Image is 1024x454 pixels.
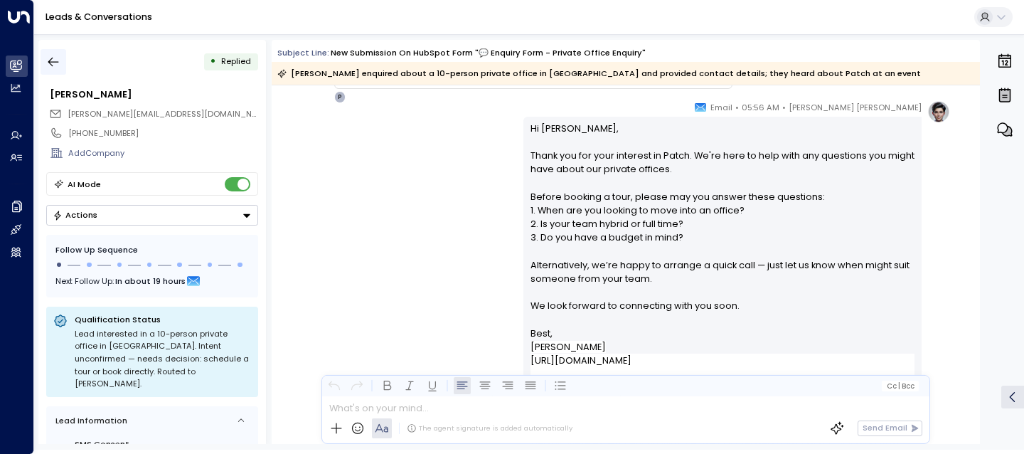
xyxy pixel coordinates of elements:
div: Lead interested in a 10-person private office in [GEOGRAPHIC_DATA]. Intent unconfirmed — needs de... [75,328,251,391]
button: Actions [46,205,258,226]
label: SMS Consent [75,438,253,450]
div: [PERSON_NAME] enquired about a 10-person private office in [GEOGRAPHIC_DATA] and provided contact... [277,66,921,80]
div: Follow Up Sequence [55,244,249,256]
span: In about 19 hours [115,273,186,289]
span: [PERSON_NAME][EMAIL_ADDRESS][DOMAIN_NAME] [68,108,272,120]
span: [PERSON_NAME] [PERSON_NAME] [789,100,922,115]
a: Leads & Conversations [46,11,152,23]
div: New submission on HubSpot Form "💬 Enquiry Form - Private Office Enquiry" [331,47,646,59]
button: Undo [326,377,343,394]
div: [PERSON_NAME] [50,88,257,101]
span: Cc Bcc [887,382,914,390]
div: Lead Information [51,415,127,427]
p: Qualification Status [75,314,251,325]
span: [PERSON_NAME] [530,341,606,353]
p: Hi [PERSON_NAME], Thank you for your interest in Patch. We're here to help with any questions you... [530,122,915,327]
button: Redo [348,377,366,394]
span: | [898,382,900,390]
div: AddCompany [68,147,257,159]
div: The agent signature is added automatically [407,423,572,433]
div: P [334,91,346,102]
span: Email [710,100,732,115]
div: Button group with a nested menu [46,205,258,226]
div: AI Mode [68,177,101,191]
span: • [782,100,786,115]
span: athenalynn@myyahoo.com [68,108,258,120]
span: • [735,100,739,115]
div: [PHONE_NUMBER] [68,127,257,139]
div: • [210,51,216,72]
span: Best, [530,327,553,340]
img: profile-logo.png [927,100,950,123]
span: 05:56 AM [742,100,779,115]
span: Subject Line: [277,47,329,58]
button: Cc|Bcc [882,381,919,391]
div: Next Follow Up: [55,273,249,289]
div: Actions [53,210,97,220]
span: Replied [221,56,251,67]
a: [URL][DOMAIN_NAME] [530,354,631,367]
